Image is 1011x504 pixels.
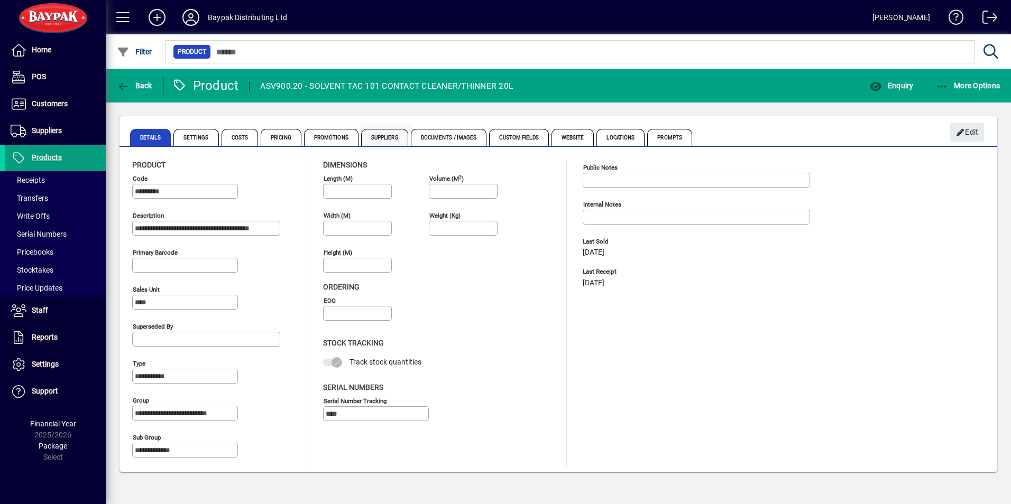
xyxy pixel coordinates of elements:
[647,129,692,146] span: Prompts
[324,175,353,182] mat-label: Length (m)
[5,64,106,90] a: POS
[261,129,301,146] span: Pricing
[173,129,219,146] span: Settings
[867,76,916,95] button: Enquiry
[32,153,62,162] span: Products
[489,129,548,146] span: Custom Fields
[869,81,913,90] span: Enquiry
[552,129,594,146] span: Website
[304,129,359,146] span: Promotions
[5,261,106,279] a: Stocktakes
[459,174,462,179] sup: 3
[583,238,741,245] span: Last Sold
[114,76,155,95] button: Back
[222,129,259,146] span: Costs
[114,42,155,61] button: Filter
[208,9,287,26] div: Baypak Distributing Ltd
[975,2,998,36] a: Logout
[324,212,351,219] mat-label: Width (m)
[5,378,106,405] a: Support
[933,76,1003,95] button: More Options
[5,324,106,351] a: Reports
[596,129,645,146] span: Locations
[11,176,45,184] span: Receipts
[323,161,367,169] span: Dimensions
[133,175,148,182] mat-label: Code
[133,323,173,330] mat-label: Superseded by
[117,48,152,56] span: Filter
[324,297,336,304] mat-label: EOQ
[133,212,164,219] mat-label: Description
[950,123,984,142] button: Edit
[30,419,76,428] span: Financial Year
[5,243,106,261] a: Pricebooks
[324,397,387,404] mat-label: Serial Number tracking
[32,333,58,341] span: Reports
[350,358,421,366] span: Track stock quantities
[106,76,164,95] app-page-header-button: Back
[32,360,59,368] span: Settings
[324,249,352,256] mat-label: Height (m)
[429,175,464,182] mat-label: Volume (m )
[11,248,53,256] span: Pricebooks
[11,194,48,202] span: Transfers
[323,339,384,347] span: Stock Tracking
[133,397,149,404] mat-label: Group
[323,283,360,291] span: Ordering
[5,37,106,63] a: Home
[140,8,174,27] button: Add
[32,306,48,314] span: Staff
[133,360,145,367] mat-label: Type
[583,164,618,171] mat-label: Public Notes
[5,189,106,207] a: Transfers
[5,279,106,297] a: Price Updates
[32,126,62,135] span: Suppliers
[11,266,53,274] span: Stocktakes
[32,72,46,81] span: POS
[11,230,67,238] span: Serial Numbers
[429,212,461,219] mat-label: Weight (Kg)
[936,81,1000,90] span: More Options
[411,129,487,146] span: Documents / Images
[323,383,383,391] span: Serial Numbers
[5,297,106,324] a: Staff
[872,9,930,26] div: [PERSON_NAME]
[956,124,979,141] span: Edit
[130,129,171,146] span: Details
[133,434,161,441] mat-label: Sub group
[361,129,408,146] span: Suppliers
[133,286,160,293] mat-label: Sales unit
[583,268,741,275] span: Last Receipt
[32,387,58,395] span: Support
[172,77,239,94] div: Product
[11,284,62,292] span: Price Updates
[5,118,106,144] a: Suppliers
[583,279,604,287] span: [DATE]
[32,45,51,54] span: Home
[583,248,604,257] span: [DATE]
[132,161,166,169] span: Product
[941,2,964,36] a: Knowledge Base
[5,225,106,243] a: Serial Numbers
[5,351,106,378] a: Settings
[133,249,178,256] mat-label: Primary barcode
[39,442,67,450] span: Package
[117,81,152,90] span: Back
[11,212,50,220] span: Write Offs
[5,207,106,225] a: Write Offs
[5,91,106,117] a: Customers
[178,46,206,57] span: Product
[5,171,106,189] a: Receipts
[260,78,513,95] div: ASV900.20 - SOLVENT TAC 101 CONTACT CLEANER/THINNER 20L
[32,99,68,108] span: Customers
[174,8,208,27] button: Profile
[583,201,621,208] mat-label: Internal Notes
